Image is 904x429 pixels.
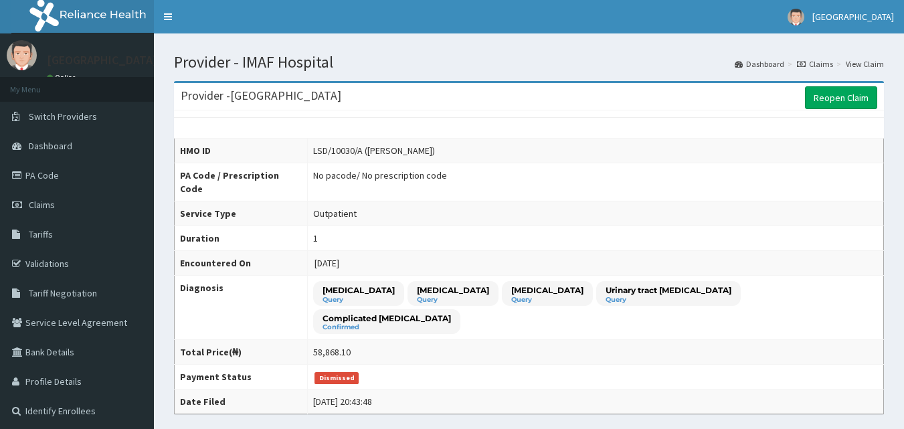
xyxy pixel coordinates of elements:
[29,140,72,152] span: Dashboard
[313,169,447,182] div: No pacode / No prescription code
[29,228,53,240] span: Tariffs
[175,276,308,340] th: Diagnosis
[175,340,308,365] th: Total Price(₦)
[323,324,451,331] small: Confirmed
[417,284,489,296] p: [MEDICAL_DATA]
[47,54,157,66] p: [GEOGRAPHIC_DATA]
[788,9,804,25] img: User Image
[47,73,79,82] a: Online
[417,296,489,303] small: Query
[805,86,877,109] a: Reopen Claim
[7,40,37,70] img: User Image
[323,313,451,324] p: Complicated [MEDICAL_DATA]
[313,207,357,220] div: Outpatient
[606,296,731,303] small: Query
[29,110,97,122] span: Switch Providers
[29,199,55,211] span: Claims
[314,257,339,269] span: [DATE]
[175,226,308,251] th: Duration
[175,390,308,414] th: Date Filed
[511,296,583,303] small: Query
[797,58,833,70] a: Claims
[29,287,97,299] span: Tariff Negotiation
[606,284,731,296] p: Urinary tract [MEDICAL_DATA]
[735,58,784,70] a: Dashboard
[511,284,583,296] p: [MEDICAL_DATA]
[323,296,395,303] small: Query
[313,345,351,359] div: 58,868.10
[174,54,884,71] h1: Provider - IMAF Hospital
[314,372,359,384] span: Dismissed
[175,365,308,390] th: Payment Status
[181,90,341,102] h3: Provider - [GEOGRAPHIC_DATA]
[313,232,318,245] div: 1
[313,395,372,408] div: [DATE] 20:43:48
[175,201,308,226] th: Service Type
[175,163,308,201] th: PA Code / Prescription Code
[812,11,894,23] span: [GEOGRAPHIC_DATA]
[313,144,435,157] div: LSD/10030/A ([PERSON_NAME])
[175,139,308,163] th: HMO ID
[175,251,308,276] th: Encountered On
[323,284,395,296] p: [MEDICAL_DATA]
[846,58,884,70] a: View Claim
